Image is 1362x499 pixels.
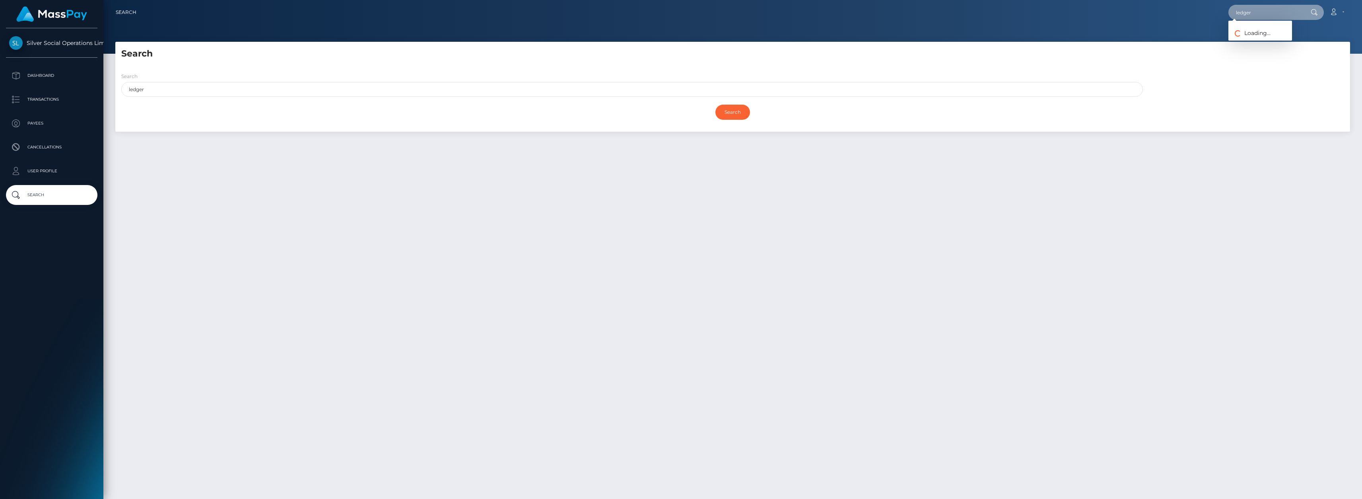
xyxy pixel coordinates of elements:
[1228,29,1271,37] span: Loading...
[1228,5,1303,20] input: Search...
[9,117,94,129] p: Payees
[6,137,97,157] a: Cancellations
[6,185,97,205] a: Search
[9,189,94,201] p: Search
[9,94,94,105] p: Transactions
[6,90,97,109] a: Transactions
[121,48,1344,60] h5: Search
[6,39,97,47] span: Silver Social Operations Limited
[9,141,94,153] p: Cancellations
[121,82,1143,97] input: Enter search term
[9,165,94,177] p: User Profile
[6,66,97,86] a: Dashboard
[6,113,97,133] a: Payees
[715,105,750,120] input: Search
[9,36,23,50] img: Silver Social Operations Limited
[116,4,136,21] a: Search
[9,70,94,82] p: Dashboard
[6,161,97,181] a: User Profile
[16,6,87,22] img: MassPay Logo
[121,73,138,80] label: Search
